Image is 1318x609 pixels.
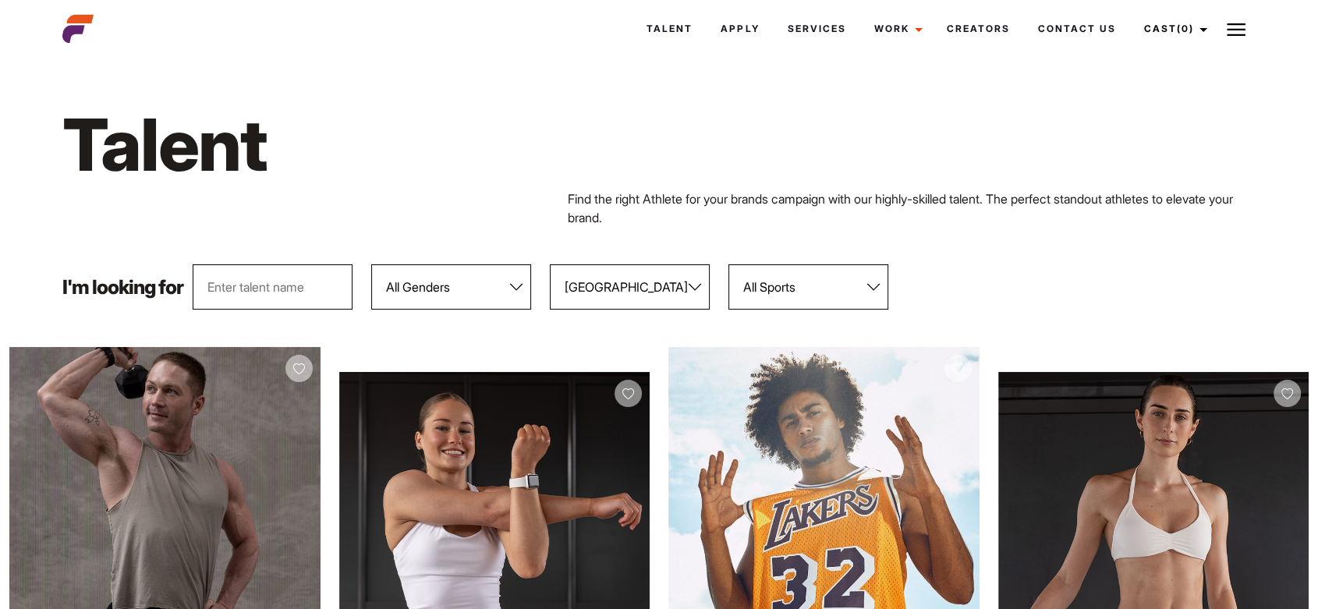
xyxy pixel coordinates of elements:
[632,8,707,50] a: Talent
[932,8,1023,50] a: Creators
[859,8,932,50] a: Work
[707,8,773,50] a: Apply
[62,100,751,189] h1: Talent
[62,13,94,44] img: cropped-aefm-brand-fav-22-square.png
[567,189,1256,227] p: Find the right Athlete for your brands campaign with our highly-skilled talent. The perfect stand...
[1227,20,1245,39] img: Burger icon
[1129,8,1217,50] a: Cast(0)
[62,278,183,297] p: I'm looking for
[1176,23,1193,34] span: (0)
[193,264,353,310] input: Enter talent name
[1023,8,1129,50] a: Contact Us
[773,8,859,50] a: Services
